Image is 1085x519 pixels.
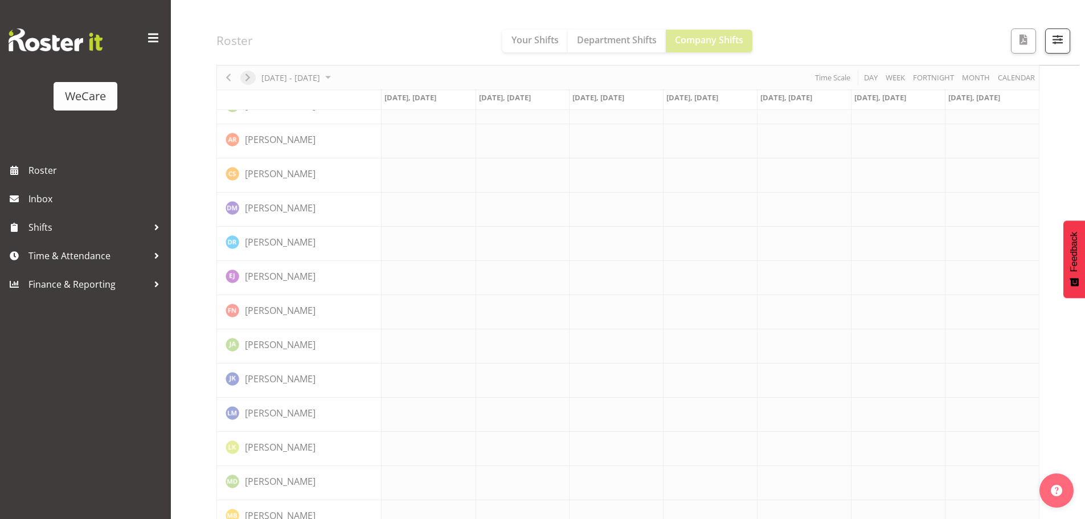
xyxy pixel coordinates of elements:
button: Filter Shifts [1045,28,1070,54]
span: Time & Attendance [28,247,148,264]
span: Feedback [1069,232,1079,272]
span: Inbox [28,190,165,207]
span: Shifts [28,219,148,236]
button: Feedback - Show survey [1063,220,1085,298]
img: help-xxl-2.png [1051,485,1062,496]
span: Finance & Reporting [28,276,148,293]
img: Rosterit website logo [9,28,103,51]
span: Roster [28,162,165,179]
div: WeCare [65,88,106,105]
